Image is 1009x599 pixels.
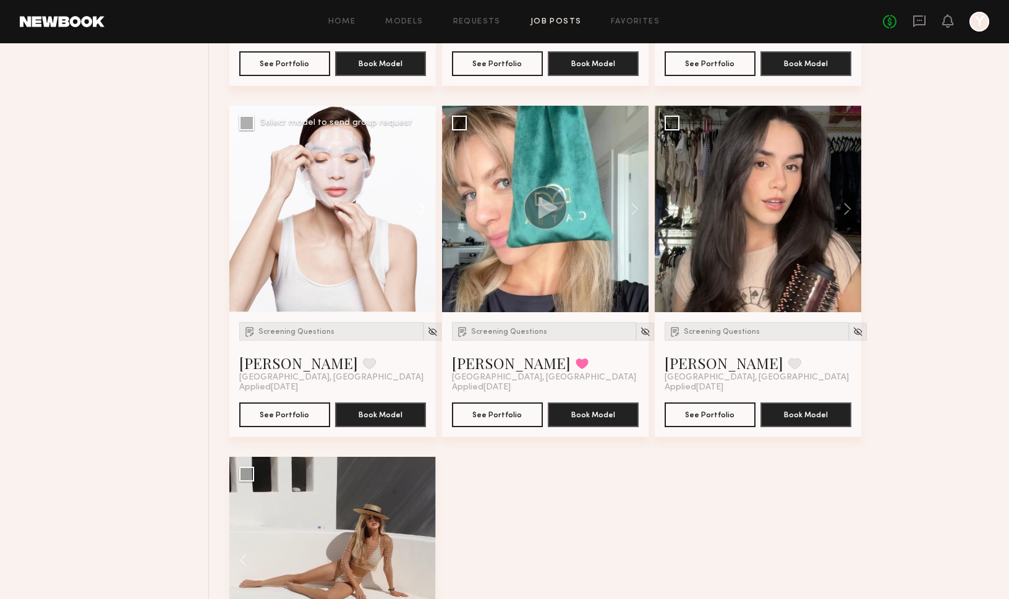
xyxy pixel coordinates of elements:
button: See Portfolio [239,51,330,76]
a: Book Model [548,409,639,419]
a: Book Model [760,409,851,419]
span: Screening Questions [258,328,334,336]
span: [GEOGRAPHIC_DATA], [GEOGRAPHIC_DATA] [665,373,849,383]
button: See Portfolio [452,402,543,427]
a: [PERSON_NAME] [452,353,571,373]
img: Unhide Model [853,326,863,337]
div: Applied [DATE] [239,383,426,393]
button: Book Model [760,402,851,427]
a: Models [385,18,423,26]
a: Home [328,18,356,26]
a: [PERSON_NAME] [239,353,358,373]
a: [PERSON_NAME] [665,353,783,373]
a: Y [969,12,989,32]
button: Book Model [760,51,851,76]
a: Book Model [335,409,426,419]
button: See Portfolio [239,402,330,427]
button: Book Model [335,51,426,76]
span: Screening Questions [684,328,760,336]
div: Select model to send group request [260,119,412,127]
a: Job Posts [530,18,582,26]
img: Unhide Model [640,326,650,337]
a: Requests [453,18,501,26]
div: Applied [DATE] [665,383,851,393]
button: See Portfolio [665,402,756,427]
img: Submission Icon [669,325,681,338]
a: Book Model [760,57,851,68]
img: Submission Icon [244,325,256,338]
button: Book Model [335,402,426,427]
button: See Portfolio [452,51,543,76]
span: [GEOGRAPHIC_DATA], [GEOGRAPHIC_DATA] [452,373,636,383]
div: Applied [DATE] [452,383,639,393]
a: Book Model [335,57,426,68]
img: Unhide Model [427,326,438,337]
span: [GEOGRAPHIC_DATA], [GEOGRAPHIC_DATA] [239,373,424,383]
a: Favorites [611,18,660,26]
button: Book Model [548,51,639,76]
img: Submission Icon [456,325,469,338]
span: Screening Questions [471,328,547,336]
a: Book Model [548,57,639,68]
button: Book Model [548,402,639,427]
button: See Portfolio [665,51,756,76]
